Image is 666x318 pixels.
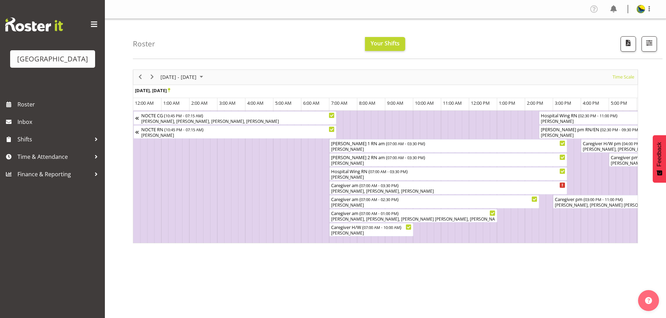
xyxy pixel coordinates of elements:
[471,100,490,106] span: 12:00 PM
[247,100,264,106] span: 4:00 AM
[331,140,565,147] div: [PERSON_NAME] 1 RN am ( )
[331,202,537,208] div: [PERSON_NAME]
[141,118,335,125] div: [PERSON_NAME], [PERSON_NAME], [PERSON_NAME], [PERSON_NAME]
[160,73,197,81] span: [DATE] - [DATE]
[5,17,63,31] img: Rosterit website logo
[387,100,403,106] span: 9:00 AM
[134,111,336,125] div: NOCTE CG Begin From Sunday, October 26, 2025 at 10:45:00 PM GMT+13:00 Ends At Monday, October 27,...
[642,36,657,52] button: Filter Shifts
[148,73,157,81] button: Next
[331,146,565,153] div: [PERSON_NAME]
[133,40,155,48] h4: Roster
[331,216,495,222] div: [PERSON_NAME], [PERSON_NAME], [PERSON_NAME] [PERSON_NAME], [PERSON_NAME], [PERSON_NAME], [PERSON_...
[17,99,101,110] span: Roster
[370,169,406,174] span: 07:00 AM - 03:30 PM
[191,100,208,106] span: 2:00 AM
[331,168,565,175] div: Hospital Wing RN ( )
[331,100,348,106] span: 7:00 AM
[585,197,621,202] span: 03:00 PM - 11:00 PM
[331,160,565,167] div: [PERSON_NAME]
[387,155,424,160] span: 07:00 AM - 03:30 PM
[133,69,638,243] div: Timeline Week of October 27, 2025
[141,126,335,133] div: NOCTE RN ( )
[611,100,627,106] span: 5:00 PM
[621,36,636,52] button: Download a PDF of the roster according to the set date range.
[329,209,497,222] div: Caregiver am Begin From Monday, October 27, 2025 at 7:00:00 AM GMT+13:00 Ends At Monday, October ...
[580,113,616,118] span: 02:30 PM - 11:00 PM
[141,132,335,139] div: [PERSON_NAME]
[499,100,515,106] span: 1:00 PM
[387,141,424,146] span: 07:00 AM - 03:30 PM
[165,113,202,118] span: 10:45 PM - 07:15 AM
[146,70,158,84] div: next period
[17,169,91,179] span: Finance & Reporting
[359,100,375,106] span: 8:00 AM
[166,127,202,132] span: 10:45 PM - 07:15 AM
[135,100,154,106] span: 12:00 AM
[329,223,413,236] div: Caregiver H/W Begin From Monday, October 27, 2025 at 7:00:00 AM GMT+13:00 Ends At Monday, October...
[331,154,565,161] div: [PERSON_NAME] 2 RN am ( )
[159,73,206,81] button: October 2025
[17,134,91,145] span: Shifts
[611,73,636,81] button: Time Scale
[415,100,434,106] span: 10:00 AM
[163,100,180,106] span: 1:00 AM
[331,182,565,188] div: Caregiver am ( )
[371,39,400,47] span: Your Shifts
[623,141,660,146] span: 04:00 PM - 09:00 PM
[275,100,292,106] span: 5:00 AM
[136,73,145,81] button: Previous
[653,135,666,183] button: Feedback - Show survey
[645,297,652,304] img: help-xxl-2.png
[219,100,236,106] span: 3:00 AM
[443,100,462,106] span: 11:00 AM
[583,100,599,106] span: 4:00 PM
[612,73,635,81] span: Time Scale
[361,210,397,216] span: 07:00 AM - 01:00 PM
[134,125,336,139] div: NOCTE RN Begin From Sunday, October 26, 2025 at 10:45:00 PM GMT+13:00 Ends At Monday, October 27,...
[361,183,397,188] span: 07:00 AM - 03:30 PM
[17,54,88,64] div: [GEOGRAPHIC_DATA]
[329,195,539,208] div: Caregiver am Begin From Monday, October 27, 2025 at 7:00:00 AM GMT+13:00 Ends At Monday, October ...
[17,117,101,127] span: Inbox
[329,153,567,167] div: Ressie 2 RN am Begin From Monday, October 27, 2025 at 7:00:00 AM GMT+13:00 Ends At Monday, Octobe...
[331,230,411,236] div: [PERSON_NAME]
[17,151,91,162] span: Time & Attendance
[365,37,405,51] button: Your Shifts
[331,188,565,194] div: [PERSON_NAME], [PERSON_NAME], [PERSON_NAME]
[361,197,397,202] span: 07:00 AM - 02:30 PM
[602,127,638,132] span: 02:30 PM - 09:30 PM
[329,139,567,153] div: Ressie 1 RN am Begin From Monday, October 27, 2025 at 7:00:00 AM GMT+13:00 Ends At Monday, Octobe...
[637,5,645,13] img: gemma-hall22491374b5f274993ff8414464fec47f.png
[135,87,170,94] span: [DATE], [DATE]
[134,70,146,84] div: previous period
[141,112,335,119] div: NOCTE CG ( )
[527,100,543,106] span: 2:00 PM
[331,174,565,180] div: [PERSON_NAME]
[555,100,571,106] span: 3:00 PM
[364,224,400,230] span: 07:00 AM - 10:00 AM
[158,70,207,84] div: Oct 27 - Nov 02, 2025
[329,181,567,194] div: Caregiver am Begin From Monday, October 27, 2025 at 7:00:00 AM GMT+13:00 Ends At Monday, October ...
[656,142,663,167] span: Feedback
[331,209,495,216] div: Caregiver am ( )
[329,167,567,180] div: Hospital Wing RN Begin From Monday, October 27, 2025 at 7:00:00 AM GMT+13:00 Ends At Monday, Octo...
[331,195,537,202] div: Caregiver am ( )
[331,223,411,230] div: Caregiver H/W ( )
[303,100,320,106] span: 6:00 AM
